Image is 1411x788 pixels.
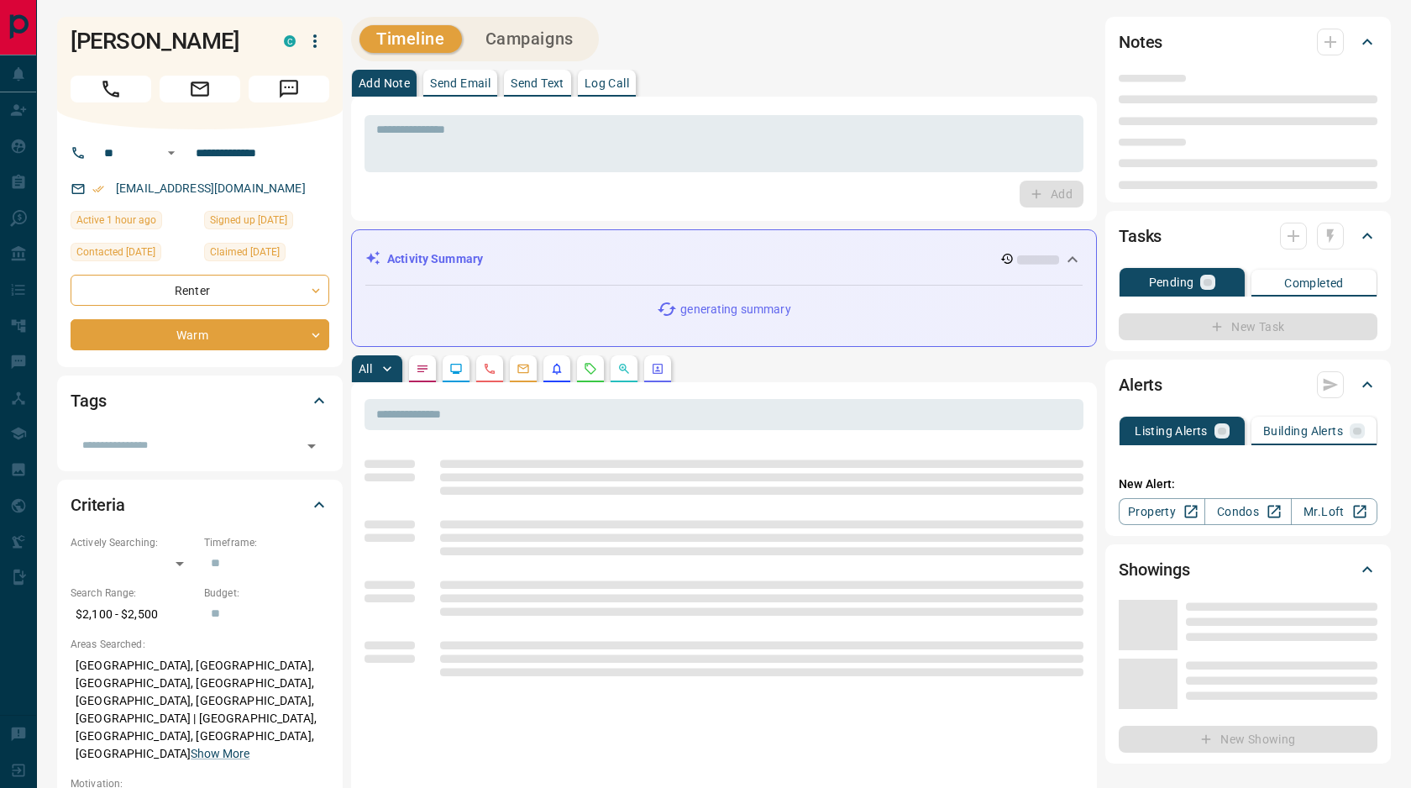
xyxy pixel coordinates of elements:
svg: Listing Alerts [550,362,564,376]
span: Call [71,76,151,102]
p: Log Call [585,77,629,89]
p: Timeframe: [204,535,329,550]
p: Add Note [359,77,410,89]
div: Showings [1119,549,1377,590]
button: Campaigns [469,25,590,53]
p: Search Range: [71,586,196,601]
p: Pending [1149,276,1194,288]
p: Completed [1284,277,1344,289]
a: Condos [1204,498,1291,525]
svg: Requests [584,362,597,376]
h1: [PERSON_NAME] [71,28,259,55]
p: [GEOGRAPHIC_DATA], [GEOGRAPHIC_DATA], [GEOGRAPHIC_DATA], [GEOGRAPHIC_DATA], [GEOGRAPHIC_DATA], [G... [71,652,329,768]
svg: Email Verified [92,183,104,195]
div: Thu Sep 04 2025 [204,211,329,234]
h2: Tasks [1119,223,1162,250]
h2: Alerts [1119,371,1162,398]
span: Signed up [DATE] [210,212,287,229]
span: Email [160,76,240,102]
div: Tags [71,381,329,421]
p: New Alert: [1119,475,1377,493]
p: Activity Summary [387,250,483,268]
div: Warm [71,319,329,350]
button: Open [161,143,181,163]
svg: Lead Browsing Activity [449,362,463,376]
a: Property [1119,498,1205,525]
p: Send Email [430,77,490,89]
div: Tasks [1119,216,1377,256]
span: Claimed [DATE] [210,244,280,260]
p: Budget: [204,586,329,601]
div: Alerts [1119,365,1377,405]
p: Send Text [511,77,564,89]
h2: Notes [1119,29,1162,55]
p: Actively Searching: [71,535,196,550]
span: Contacted [DATE] [76,244,155,260]
h2: Showings [1119,556,1190,583]
svg: Agent Actions [651,362,664,376]
button: Timeline [359,25,462,53]
p: Areas Searched: [71,637,329,652]
span: Active 1 hour ago [76,212,156,229]
div: condos.ca [284,35,296,47]
h2: Tags [71,387,106,414]
div: Activity Summary [365,244,1083,275]
div: Fri Sep 05 2025 [71,243,196,266]
a: Mr.Loft [1291,498,1377,525]
div: Thu Sep 11 2025 [71,211,196,234]
p: All [359,363,372,375]
p: generating summary [680,301,790,318]
svg: Emails [517,362,530,376]
a: [EMAIL_ADDRESS][DOMAIN_NAME] [116,181,306,195]
h2: Criteria [71,491,125,518]
svg: Opportunities [617,362,631,376]
div: Fri Sep 05 2025 [204,243,329,266]
p: $2,100 - $2,500 [71,601,196,628]
svg: Calls [483,362,496,376]
svg: Notes [416,362,429,376]
div: Criteria [71,485,329,525]
span: Message [249,76,329,102]
button: Show More [191,745,249,763]
p: Listing Alerts [1135,425,1208,437]
button: Open [300,434,323,458]
div: Notes [1119,22,1377,62]
p: Building Alerts [1263,425,1343,437]
div: Renter [71,275,329,306]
